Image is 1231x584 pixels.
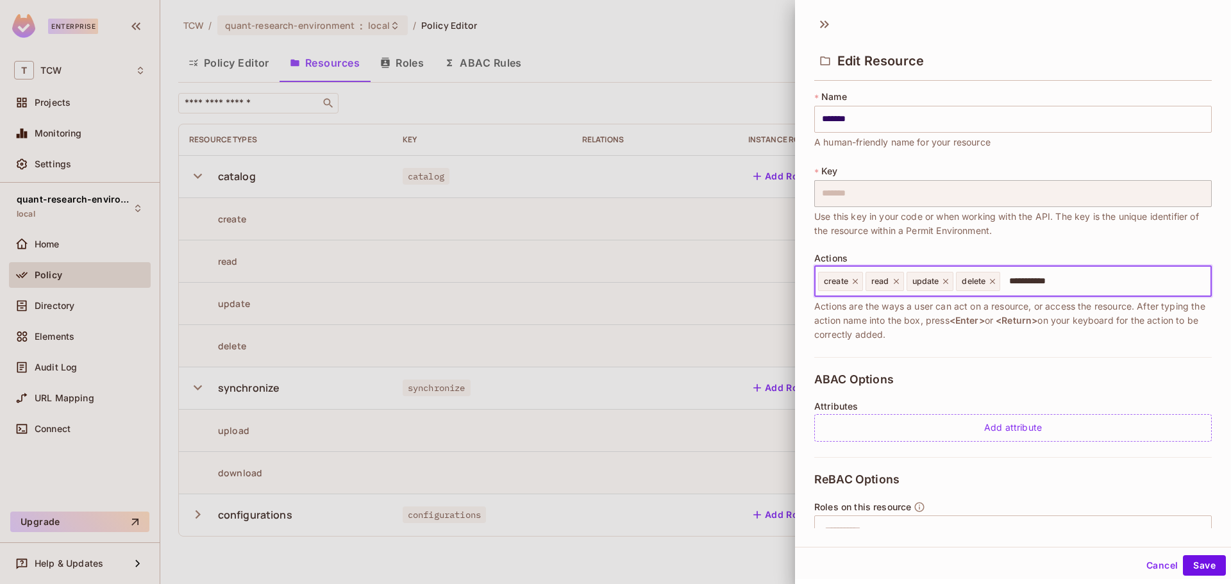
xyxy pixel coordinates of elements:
[824,276,848,287] span: create
[950,315,985,326] span: <Enter>
[814,414,1212,442] div: Add attribute
[962,276,985,287] span: delete
[814,210,1212,238] span: Use this key in your code or when working with the API. The key is the unique identifier of the r...
[814,373,894,386] span: ABAC Options
[814,135,991,149] span: A human-friendly name for your resource
[814,473,900,486] span: ReBAC Options
[912,276,939,287] span: update
[866,272,904,291] div: read
[814,401,858,412] span: Attributes
[814,253,848,263] span: Actions
[821,166,837,176] span: Key
[814,299,1212,342] span: Actions are the ways a user can act on a resource, or access the resource. After typing the actio...
[871,276,889,287] span: read
[996,315,1037,326] span: <Return>
[907,272,954,291] div: update
[1183,555,1226,576] button: Save
[814,502,911,512] span: Roles on this resource
[837,53,924,69] span: Edit Resource
[818,272,863,291] div: create
[821,92,847,102] span: Name
[956,272,1000,291] div: delete
[1141,555,1183,576] button: Cancel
